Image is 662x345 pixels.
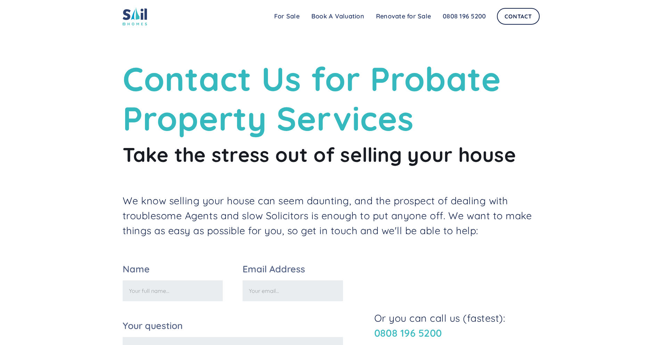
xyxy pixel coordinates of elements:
label: Email Address [243,264,343,274]
a: Contact [497,8,539,25]
a: For Sale [268,9,305,23]
input: Your email... [243,280,343,301]
a: 0808 196 5200 [374,327,442,339]
img: sail home logo colored [123,7,147,25]
label: Name [123,264,223,274]
a: Renovate for Sale [370,9,437,23]
a: 0808 196 5200 [437,9,492,23]
p: We know selling your house can seem daunting, and the prospect of dealing with troublesome Agents... [123,193,540,238]
h2: Take the stress out of selling your house [123,142,540,167]
label: Your question [123,321,343,330]
h1: Contact Us for Probate Property Services [123,59,540,139]
a: Book A Valuation [305,9,370,23]
p: Or you can call us (fastest): [374,311,540,340]
input: Your full name... [123,280,223,301]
